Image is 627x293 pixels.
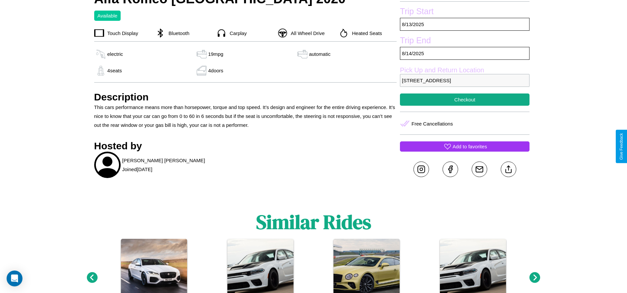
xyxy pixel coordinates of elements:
[7,271,22,286] div: Open Intercom Messenger
[349,29,382,38] p: Heated Seats
[309,50,331,58] p: automatic
[296,49,309,59] img: gas
[94,49,107,59] img: gas
[122,165,152,174] p: Joined [DATE]
[94,140,397,152] h3: Hosted by
[400,36,529,47] label: Trip End
[400,47,529,60] p: 8 / 14 / 2025
[400,66,529,74] label: Pick Up and Return Location
[619,133,624,160] div: Give Feedback
[107,66,122,75] p: 4 seats
[226,29,247,38] p: Carplay
[288,29,325,38] p: All Wheel Drive
[107,50,123,58] p: electric
[195,66,208,76] img: gas
[98,11,118,20] p: Available
[452,142,487,151] p: Add to favorites
[400,141,529,152] button: Add to favorites
[195,49,208,59] img: gas
[208,66,223,75] p: 4 doors
[411,119,453,128] p: Free Cancellations
[94,66,107,76] img: gas
[122,156,205,165] p: [PERSON_NAME] [PERSON_NAME]
[400,7,529,18] label: Trip Start
[94,92,397,103] h3: Description
[208,50,223,58] p: 19 mpg
[400,74,529,87] p: [STREET_ADDRESS]
[104,29,138,38] p: Touch Display
[400,18,529,31] p: 8 / 13 / 2025
[165,29,189,38] p: Bluetooth
[256,208,371,236] h1: Similar Rides
[400,93,529,106] button: Checkout
[94,103,397,129] p: This cars performance means more than horsepower, torque and top speed. It’s design and engineer ...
